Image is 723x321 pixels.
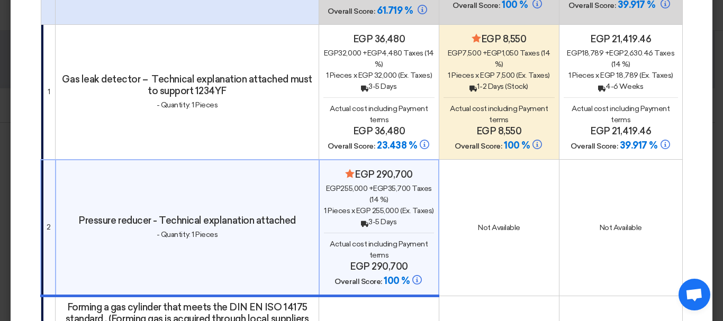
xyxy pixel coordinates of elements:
[567,49,582,58] span: egp
[41,160,56,296] td: 2
[444,48,555,70] div: 7,500 + 1,050 Taxes (14 %)
[448,49,463,58] span: egp
[328,206,355,215] span: Pieces x
[487,49,502,58] span: egp
[572,71,599,80] span: Pieces x
[323,33,435,45] h4: egp 36,480
[455,142,502,151] span: Overall Score:
[564,222,678,233] div: Not Available
[639,71,673,80] span: (Ex. Taxes)
[564,33,678,45] h4: egp 21,419.46
[324,261,435,272] h4: egp 290,700
[504,140,530,151] span: 100 %
[324,169,435,180] h4: egp 290,700
[323,125,435,137] h4: egp 36,480
[41,24,56,160] td: 1
[600,71,638,80] span: egp 18,789
[367,49,382,58] span: egp
[335,277,382,286] span: Overall Score:
[377,140,417,151] span: 23.438 %
[564,81,678,92] div: 4-6 Weeks
[609,49,624,58] span: egp
[330,240,428,260] span: Actual cost including Payment terms
[330,71,357,80] span: Pieces x
[400,206,434,215] span: (Ex. Taxes)
[568,71,571,80] span: 1
[620,140,657,151] span: 39.917 %
[60,215,314,226] h4: Pressure reducer - Technical explanation attached
[323,48,435,70] div: 32,000 + 4,480 Taxes (14 %)
[326,71,329,80] span: 1
[358,71,397,80] span: egp 32,000
[448,71,450,80] span: 1
[330,104,428,124] span: Actual cost including Payment terms
[384,275,410,287] span: 100 %
[324,49,339,58] span: egp
[568,1,616,10] span: Overall Score:
[444,125,555,137] h4: egp 8,550
[398,71,432,80] span: (Ex. Taxes)
[564,125,678,137] h4: egp 21,419.46
[157,230,218,239] span: - Quantity: 1 Pieces
[444,222,554,233] div: Not Available
[453,1,500,10] span: Overall Score:
[516,71,550,80] span: (Ex. Taxes)
[377,5,412,16] span: 61.719 %
[480,71,515,80] span: egp 7,500
[328,142,375,151] span: Overall Score:
[324,206,327,215] span: 1
[324,216,435,227] div: 3-5 Days
[157,100,218,109] span: - Quantity: 1 Pieces
[324,183,435,205] div: 255,000 + 35,700 Taxes (14 %)
[323,81,435,92] div: 3-5 Days
[572,104,670,124] span: Actual cost including Payment terms
[571,142,618,151] span: Overall Score:
[564,48,678,70] div: 18,789 + 2,630.46 Taxes (14 %)
[451,71,478,80] span: Pieces x
[444,33,555,45] h4: egp 8,550
[328,7,375,16] span: Overall Score:
[326,184,341,193] span: egp
[450,104,548,124] span: Actual cost including Payment terms
[60,74,314,97] h4: Gas leak detector – Technical explanation attached must to support 1234YF
[373,184,388,193] span: egp
[679,279,710,310] a: Open chat
[356,206,399,215] span: egp 255,000
[444,81,555,92] div: 1-2 Days (Stock)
